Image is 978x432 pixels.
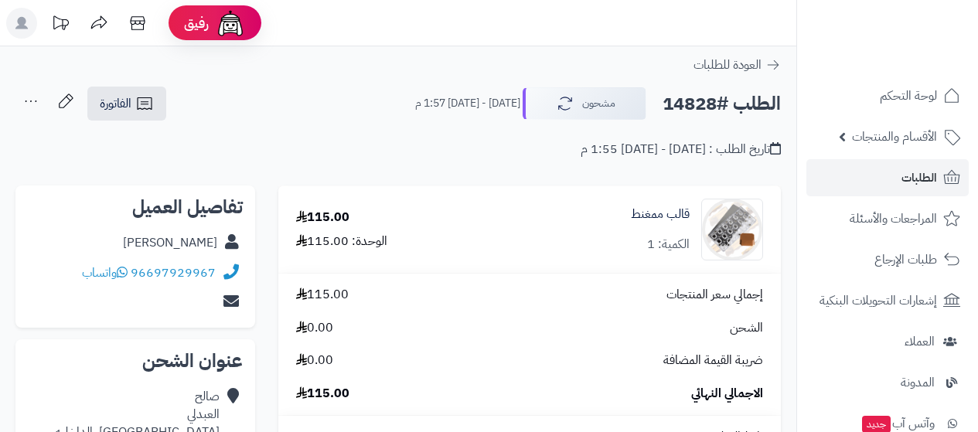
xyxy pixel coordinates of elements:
[806,282,969,319] a: إشعارات التحويلات البنكية
[296,233,387,250] div: الوحدة: 115.00
[852,126,937,148] span: الأقسام والمنتجات
[631,206,690,223] a: قالب ممغنط
[296,352,333,369] span: 0.00
[41,8,80,43] a: تحديثات المنصة
[702,199,762,260] img: 2%20-%202020-10-18T031245.484-90x90.png
[901,372,935,393] span: المدونة
[666,286,763,304] span: إجمالي سعر المنتجات
[806,241,969,278] a: طلبات الإرجاع
[730,319,763,337] span: الشحن
[873,38,963,70] img: logo-2.png
[87,87,166,121] a: الفاتورة
[806,200,969,237] a: المراجعات والأسئلة
[123,234,217,252] div: [PERSON_NAME]
[523,87,646,120] button: مشحون
[691,385,763,403] span: الاجمالي النهائي
[100,94,131,113] span: الفاتورة
[850,208,937,230] span: المراجعات والأسئلة
[581,141,781,158] div: تاريخ الطلب : [DATE] - [DATE] 1:55 م
[82,264,128,282] a: واتساب
[131,264,216,282] a: 96697929967
[28,352,243,370] h2: عنوان الشحن
[415,96,520,111] small: [DATE] - [DATE] 1:57 م
[296,286,349,304] span: 115.00
[663,88,781,120] h2: الطلب #14828
[693,56,781,74] a: العودة للطلبات
[693,56,762,74] span: العودة للطلبات
[28,198,243,216] h2: تفاصيل العميل
[215,8,246,39] img: ai-face.png
[806,159,969,196] a: الطلبات
[647,236,690,253] div: الكمية: 1
[905,331,935,352] span: العملاء
[296,319,333,337] span: 0.00
[296,209,349,226] div: 115.00
[880,85,937,107] span: لوحة التحكم
[184,14,209,32] span: رفيق
[663,352,763,369] span: ضريبة القيمة المضافة
[806,323,969,360] a: العملاء
[820,290,937,311] span: إشعارات التحويلات البنكية
[806,364,969,401] a: المدونة
[806,77,969,114] a: لوحة التحكم
[296,385,349,403] span: 115.00
[901,167,937,189] span: الطلبات
[874,249,937,270] span: طلبات الإرجاع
